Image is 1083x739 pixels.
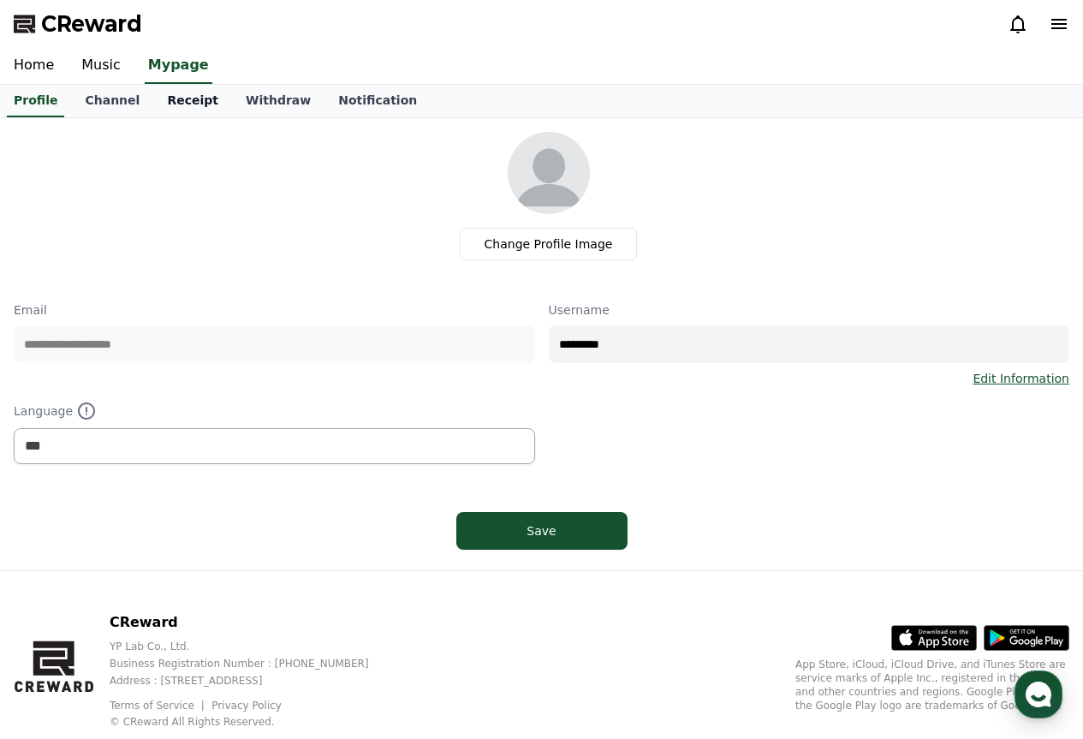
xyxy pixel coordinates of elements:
span: Settings [253,569,295,582]
a: Mypage [145,48,212,84]
p: Username [549,301,1070,319]
span: Messages [142,569,193,583]
a: Profile [7,85,64,117]
a: Channel [71,85,153,117]
a: Terms of Service [110,700,207,712]
p: App Store, iCloud, iCloud Drive, and iTunes Store are service marks of Apple Inc., registered in ... [795,658,1069,712]
p: Business Registration Number : [PHONE_NUMBER] [110,657,396,670]
a: Notification [324,85,431,117]
a: Privacy Policy [211,700,282,712]
p: YP Lab Co., Ltd. [110,640,396,653]
button: Save [456,512,628,550]
span: Home [44,569,74,582]
p: © CReward All Rights Reserved. [110,715,396,729]
p: CReward [110,612,396,633]
a: Withdraw [232,85,324,117]
a: Settings [221,543,329,586]
a: Edit Information [973,370,1069,387]
div: Save [491,522,593,539]
label: Change Profile Image [460,228,638,260]
p: Address : [STREET_ADDRESS] [110,674,396,688]
a: Music [68,48,134,84]
p: Language [14,401,535,421]
span: CReward [41,10,142,38]
a: Receipt [153,85,232,117]
p: Email [14,301,535,319]
a: CReward [14,10,142,38]
img: profile_image [508,132,590,214]
a: Home [5,543,113,586]
a: Messages [113,543,221,586]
